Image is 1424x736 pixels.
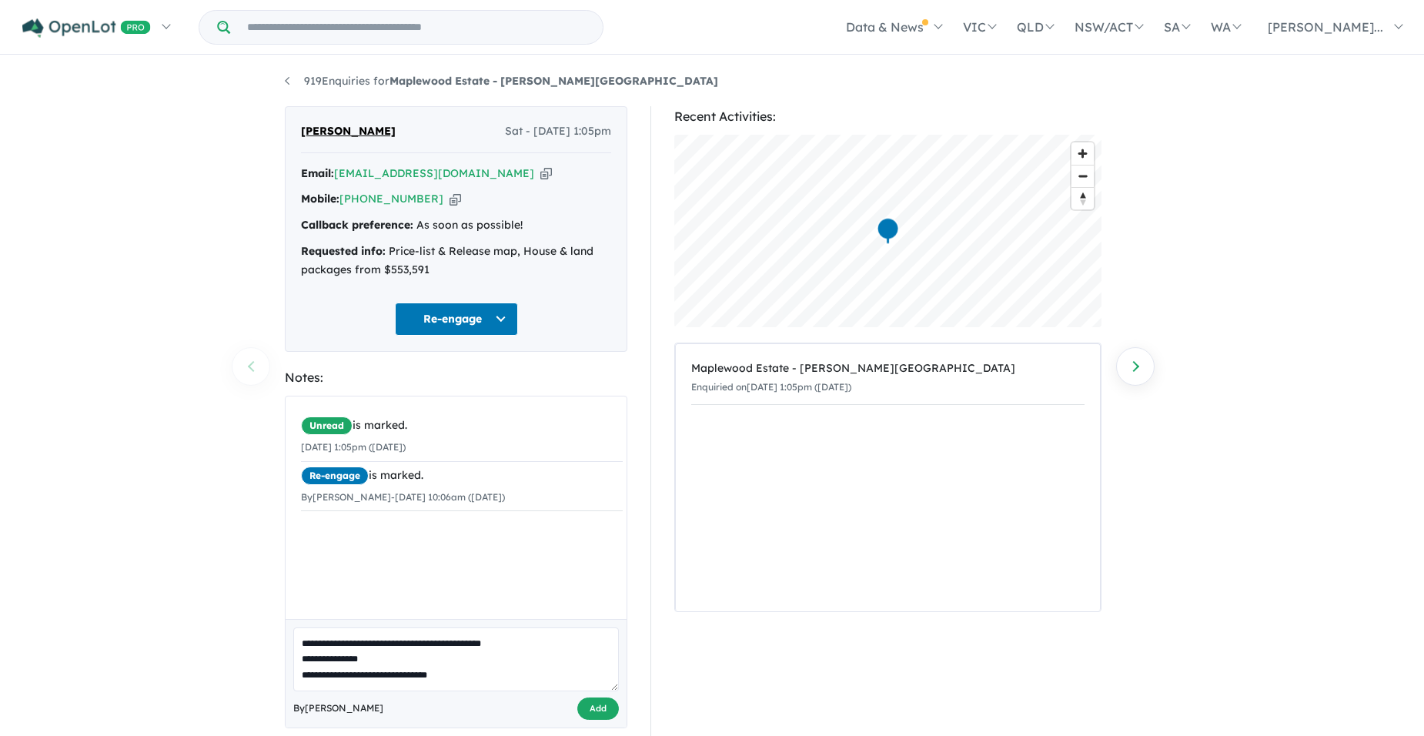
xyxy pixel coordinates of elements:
span: Sat - [DATE] 1:05pm [505,122,611,141]
span: Unread [301,417,353,435]
span: [PERSON_NAME] [301,122,396,141]
strong: Email: [301,166,334,180]
span: Reset bearing to north [1071,188,1094,209]
span: Zoom out [1071,166,1094,187]
div: Map marker [877,217,900,246]
strong: Mobile: [301,192,339,206]
div: Notes: [285,367,627,388]
a: 919Enquiries forMaplewood Estate - [PERSON_NAME][GEOGRAPHIC_DATA] [285,74,718,88]
nav: breadcrumb [285,72,1139,91]
div: Recent Activities: [674,106,1101,127]
span: By [PERSON_NAME] [293,701,383,716]
button: Zoom in [1071,142,1094,165]
input: Try estate name, suburb, builder or developer [233,11,600,44]
a: [PHONE_NUMBER] [339,192,443,206]
div: is marked. [301,467,623,485]
a: Maplewood Estate - [PERSON_NAME][GEOGRAPHIC_DATA]Enquiried on[DATE] 1:05pm ([DATE]) [691,352,1085,405]
div: As soon as possible! [301,216,611,235]
button: Reset bearing to north [1071,187,1094,209]
button: Re-engage [395,303,518,336]
canvas: Map [674,135,1101,327]
strong: Callback preference: [301,218,413,232]
small: Enquiried on [DATE] 1:05pm ([DATE]) [691,381,851,393]
span: Re-engage [301,467,369,485]
img: Openlot PRO Logo White [22,18,151,38]
span: [PERSON_NAME]... [1268,19,1383,35]
div: is marked. [301,417,623,435]
div: Price-list & Release map, House & land packages from $553,591 [301,243,611,279]
small: By [PERSON_NAME] - [DATE] 10:06am ([DATE]) [301,491,505,503]
div: Maplewood Estate - [PERSON_NAME][GEOGRAPHIC_DATA] [691,360,1085,378]
strong: Requested info: [301,244,386,258]
button: Copy [450,191,461,207]
strong: Maplewood Estate - [PERSON_NAME][GEOGRAPHIC_DATA] [389,74,718,88]
button: Zoom out [1071,165,1094,187]
button: Add [577,698,619,720]
small: [DATE] 1:05pm ([DATE]) [301,441,406,453]
a: [EMAIL_ADDRESS][DOMAIN_NAME] [334,166,534,180]
button: Copy [540,166,552,182]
